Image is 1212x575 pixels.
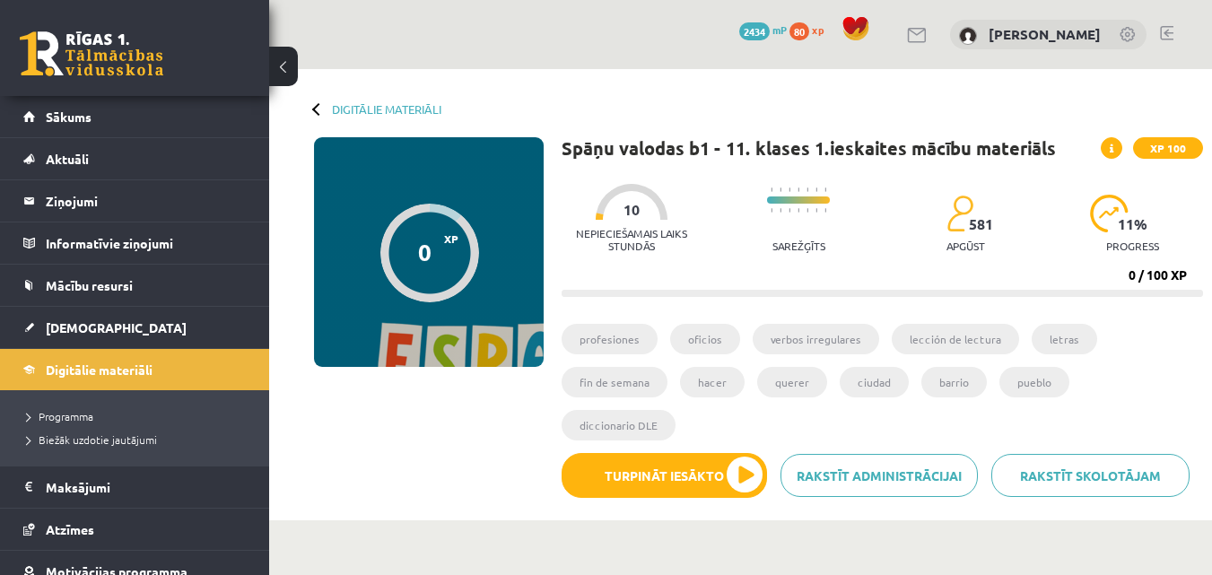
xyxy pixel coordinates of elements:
img: icon-short-line-57e1e144782c952c97e751825c79c345078a6d821885a25fce030b3d8c18986b.svg [780,187,781,192]
img: icon-short-line-57e1e144782c952c97e751825c79c345078a6d821885a25fce030b3d8c18986b.svg [824,187,826,192]
span: xp [812,22,824,37]
span: 10 [623,202,640,218]
a: Ziņojumi [23,180,247,222]
li: letras [1032,324,1097,354]
li: fin de semana [562,367,667,397]
li: oficios [670,324,740,354]
li: verbos irregulares [753,324,879,354]
p: apgūst [946,240,985,252]
li: pueblo [999,367,1069,397]
a: Informatīvie ziņojumi [23,222,247,264]
li: hacer [680,367,745,397]
img: students-c634bb4e5e11cddfef0936a35e636f08e4e9abd3cc4e673bd6f9a4125e45ecb1.svg [946,195,972,232]
img: icon-short-line-57e1e144782c952c97e751825c79c345078a6d821885a25fce030b3d8c18986b.svg [771,187,772,192]
a: Rakstīt skolotājam [991,454,1190,497]
legend: Informatīvie ziņojumi [46,222,247,264]
a: Atzīmes [23,509,247,550]
p: Sarežģīts [772,240,825,252]
legend: Maksājumi [46,466,247,508]
img: icon-short-line-57e1e144782c952c97e751825c79c345078a6d821885a25fce030b3d8c18986b.svg [824,208,826,213]
img: icon-short-line-57e1e144782c952c97e751825c79c345078a6d821885a25fce030b3d8c18986b.svg [771,208,772,213]
h1: Spāņu valodas b1 - 11. klases 1.ieskaites mācību materiāls [562,137,1056,159]
li: diccionario DLE [562,410,676,440]
span: Mācību resursi [46,277,133,293]
a: Digitālie materiāli [23,349,247,390]
span: 11 % [1118,216,1148,232]
button: Turpināt iesākto [562,453,767,498]
a: 80 xp [789,22,833,37]
img: icon-short-line-57e1e144782c952c97e751825c79c345078a6d821885a25fce030b3d8c18986b.svg [780,208,781,213]
a: [PERSON_NAME] [989,25,1101,43]
span: 581 [969,216,993,232]
p: Nepieciešamais laiks stundās [562,227,702,252]
span: mP [772,22,787,37]
img: icon-short-line-57e1e144782c952c97e751825c79c345078a6d821885a25fce030b3d8c18986b.svg [789,208,790,213]
span: Aktuāli [46,151,89,167]
legend: Ziņojumi [46,180,247,222]
a: Maksājumi [23,466,247,508]
a: Mācību resursi [23,265,247,306]
img: icon-short-line-57e1e144782c952c97e751825c79c345078a6d821885a25fce030b3d8c18986b.svg [815,208,817,213]
img: icon-short-line-57e1e144782c952c97e751825c79c345078a6d821885a25fce030b3d8c18986b.svg [798,208,799,213]
a: Biežāk uzdotie jautājumi [27,431,251,448]
span: [DEMOGRAPHIC_DATA] [46,319,187,335]
a: Programma [27,408,251,424]
img: icon-progress-161ccf0a02000e728c5f80fcf4c31c7af3da0e1684b2b1d7c360e028c24a22f1.svg [1090,195,1129,232]
img: icon-short-line-57e1e144782c952c97e751825c79c345078a6d821885a25fce030b3d8c18986b.svg [815,187,817,192]
p: progress [1106,240,1159,252]
li: lección de lectura [892,324,1019,354]
img: icon-short-line-57e1e144782c952c97e751825c79c345078a6d821885a25fce030b3d8c18986b.svg [789,187,790,192]
a: Sākums [23,96,247,137]
li: barrio [921,367,987,397]
span: 2434 [739,22,770,40]
span: XP 100 [1133,137,1203,159]
span: 80 [789,22,809,40]
a: 2434 mP [739,22,787,37]
a: [DEMOGRAPHIC_DATA] [23,307,247,348]
a: Digitālie materiāli [332,102,441,116]
span: Atzīmes [46,521,94,537]
span: Biežāk uzdotie jautājumi [27,432,157,447]
a: Rīgas 1. Tālmācības vidusskola [20,31,163,76]
li: querer [757,367,827,397]
div: 0 [418,239,432,266]
img: icon-short-line-57e1e144782c952c97e751825c79c345078a6d821885a25fce030b3d8c18986b.svg [798,187,799,192]
a: Aktuāli [23,138,247,179]
a: Rakstīt administrācijai [780,454,979,497]
span: Programma [27,409,93,423]
img: icon-short-line-57e1e144782c952c97e751825c79c345078a6d821885a25fce030b3d8c18986b.svg [807,187,808,192]
li: profesiones [562,324,658,354]
img: Sindija Nora Dedumete [959,27,977,45]
span: Digitālie materiāli [46,362,153,378]
span: XP [444,232,458,245]
img: icon-short-line-57e1e144782c952c97e751825c79c345078a6d821885a25fce030b3d8c18986b.svg [807,208,808,213]
li: ciudad [840,367,909,397]
span: Sākums [46,109,92,125]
